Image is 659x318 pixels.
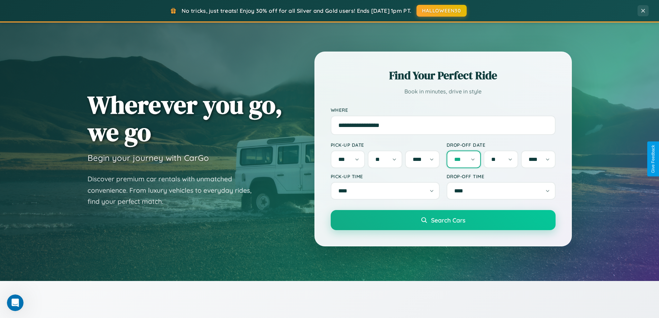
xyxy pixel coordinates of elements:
label: Where [331,107,556,113]
p: Book in minutes, drive in style [331,87,556,97]
label: Pick-up Time [331,173,440,179]
h1: Wherever you go, we go [88,91,283,146]
button: Search Cars [331,210,556,230]
p: Discover premium car rentals with unmatched convenience. From luxury vehicles to everyday rides, ... [88,173,260,207]
span: No tricks, just treats! Enjoy 30% off for all Silver and Gold users! Ends [DATE] 1pm PT. [182,7,411,14]
label: Drop-off Date [447,142,556,148]
h2: Find Your Perfect Ride [331,68,556,83]
button: HALLOWEEN30 [417,5,467,17]
label: Pick-up Date [331,142,440,148]
iframe: Intercom live chat [7,294,24,311]
h3: Begin your journey with CarGo [88,153,209,163]
span: Search Cars [431,216,465,224]
label: Drop-off Time [447,173,556,179]
div: Give Feedback [651,145,656,173]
